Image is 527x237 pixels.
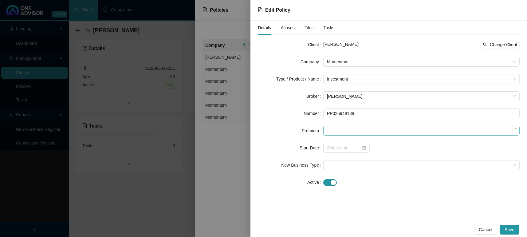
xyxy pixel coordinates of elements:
span: Tasks [324,26,335,30]
span: Increase Value [513,126,519,131]
span: Investment [327,74,516,84]
span: down [515,132,517,134]
input: Select date [327,144,360,151]
label: Start Date [300,143,323,153]
button: Save [500,225,519,235]
span: Change Client [490,41,517,48]
label: New Business Type [281,160,323,170]
label: Client [308,40,323,49]
label: Number [304,109,323,118]
label: Active [307,177,323,187]
label: Premium [302,126,323,136]
span: Aliases [281,26,295,30]
label: Broker [306,91,323,101]
span: Edit Policy [265,7,290,13]
span: up [515,127,517,129]
span: Save [505,226,514,233]
span: Momentum [327,57,516,66]
button: Cancel [474,225,497,235]
span: file-text [258,7,263,12]
label: Type / Product / Name [276,74,323,84]
span: Decrease Value [513,131,519,135]
span: search [483,42,487,47]
button: Change Client [481,41,520,48]
span: [PERSON_NAME] [323,42,359,47]
span: Files [305,26,314,30]
span: Cancel [479,226,492,233]
span: Carla Roodt [327,92,516,101]
span: Details [258,26,271,30]
label: Company [301,57,323,67]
